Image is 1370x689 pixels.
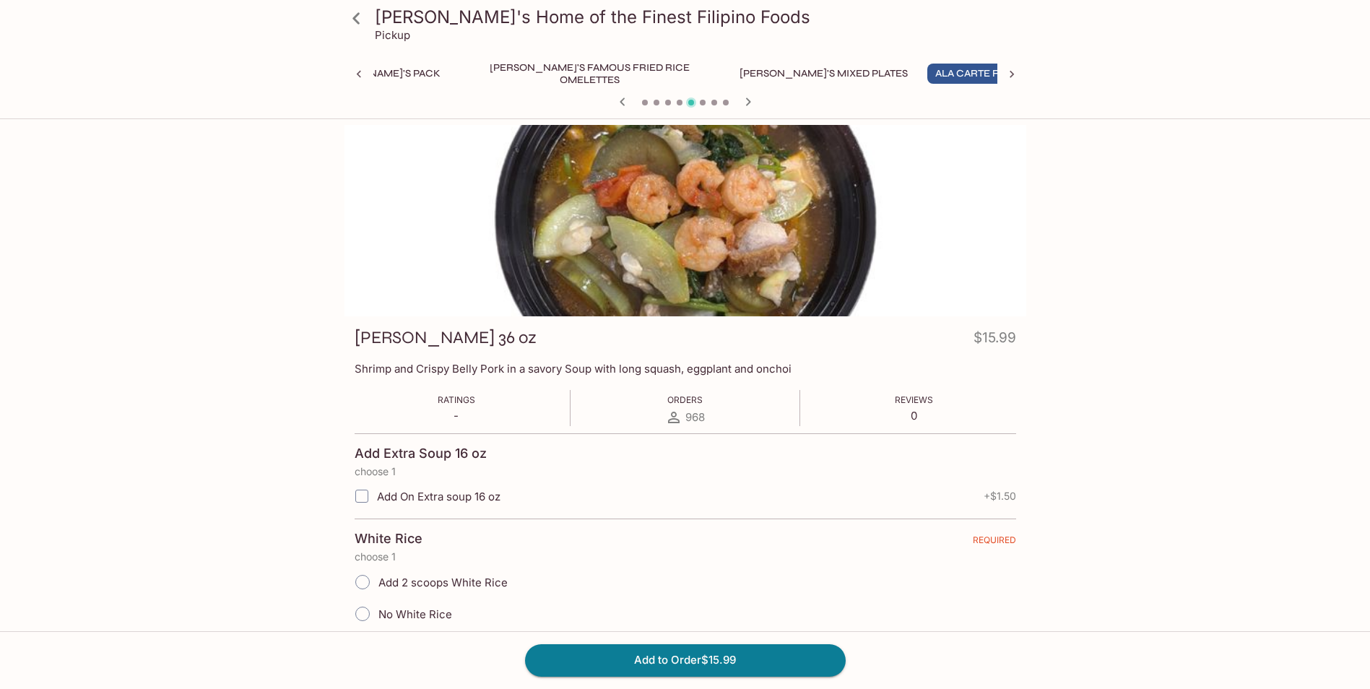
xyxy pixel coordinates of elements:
h3: [PERSON_NAME]'s Home of the Finest Filipino Foods [375,6,1020,28]
span: Orders [667,394,703,405]
h4: $15.99 [974,326,1016,355]
span: + $1.50 [984,490,1016,502]
h4: Add Extra Soup 16 oz [355,446,487,461]
p: Shrimp and Crispy Belly Pork in a savory Soup with long squash, eggplant and onchoi [355,362,1016,376]
button: [PERSON_NAME]'s Famous Fried Rice Omelettes [460,64,720,84]
button: Add to Order$15.99 [525,644,846,676]
span: Reviews [895,394,933,405]
button: [PERSON_NAME]'s Mixed Plates [732,64,916,84]
span: Add On Extra soup 16 oz [377,490,500,503]
h4: White Rice [355,531,422,547]
span: Add 2 scoops White Rice [378,576,508,589]
span: No White Rice [378,607,452,621]
p: Pickup [375,28,410,42]
p: choose 1 [355,551,1016,563]
button: [PERSON_NAME]'s Pack [308,64,448,84]
p: - [438,409,475,422]
h3: [PERSON_NAME] 36 oz [355,326,537,349]
p: choose 1 [355,466,1016,477]
span: 968 [685,410,705,424]
span: REQUIRED [973,534,1016,551]
button: Ala Carte Favorite Filipino Dishes [927,64,1132,84]
span: Ratings [438,394,475,405]
div: Sari Sari 36 oz [344,125,1026,316]
p: 0 [895,409,933,422]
